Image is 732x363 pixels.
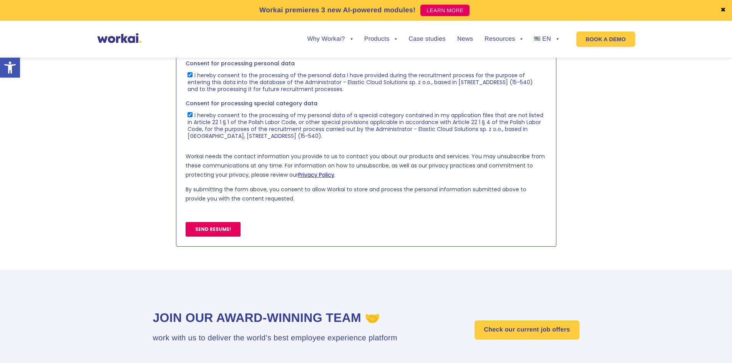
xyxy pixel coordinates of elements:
a: Case studies [408,36,445,42]
a: Resources [485,36,523,42]
a: Why Workai? [307,36,352,42]
a: Products [364,36,397,42]
span: I hereby consent to the processing of my personal data of a special category contained in my appl... [2,251,358,279]
h3: work with us to deliver the world’s best employee experience platform [153,332,397,344]
input: Phone [181,41,358,56]
input: I hereby consent to the processing of my personal data of a special category contained in my appl... [2,252,7,257]
a: Check our current job offers [475,320,579,340]
p: Workai premieres 3 new AI-powered modules! [259,5,416,15]
a: ✖ [720,7,726,13]
a: Privacy Policy [113,310,149,318]
input: I hereby consent to the processing of the personal data I have provided during the recruitment pr... [2,212,7,217]
a: LEARN MORE [420,5,470,16]
span: Mobile phone number [181,31,242,39]
a: News [457,36,473,42]
a: BOOK A DEMO [576,31,635,47]
input: Last name [181,9,358,25]
h2: Join our award-winning team 🤝 [153,310,397,326]
span: EN [542,36,551,42]
span: I hereby consent to the processing of the personal data I have provided during the recruitment pr... [2,211,347,232]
